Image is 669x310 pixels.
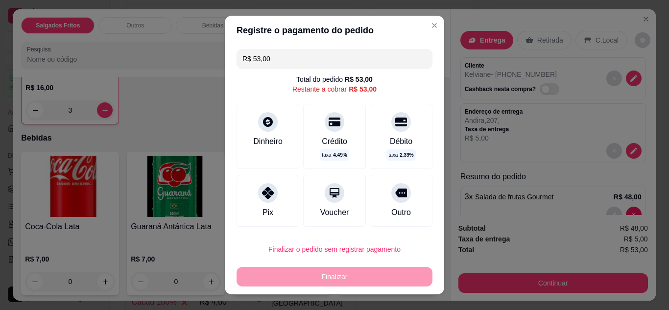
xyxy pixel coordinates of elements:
div: R$ 53,00 [349,84,377,94]
div: Outro [391,207,411,218]
div: Total do pedido [296,74,373,84]
div: Voucher [320,207,349,218]
div: Dinheiro [253,136,283,147]
div: Pix [263,207,273,218]
span: 4.49 % [333,151,347,159]
button: Close [427,18,442,33]
input: Ex.: hambúrguer de cordeiro [242,49,427,69]
p: taxa [322,151,347,159]
div: Crédito [322,136,347,147]
span: 2.39 % [400,151,413,159]
header: Registre o pagamento do pedido [225,16,444,45]
div: Restante a cobrar [292,84,377,94]
p: taxa [388,151,413,159]
div: Débito [390,136,412,147]
button: Finalizar o pedido sem registrar pagamento [237,239,432,259]
div: R$ 53,00 [345,74,373,84]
